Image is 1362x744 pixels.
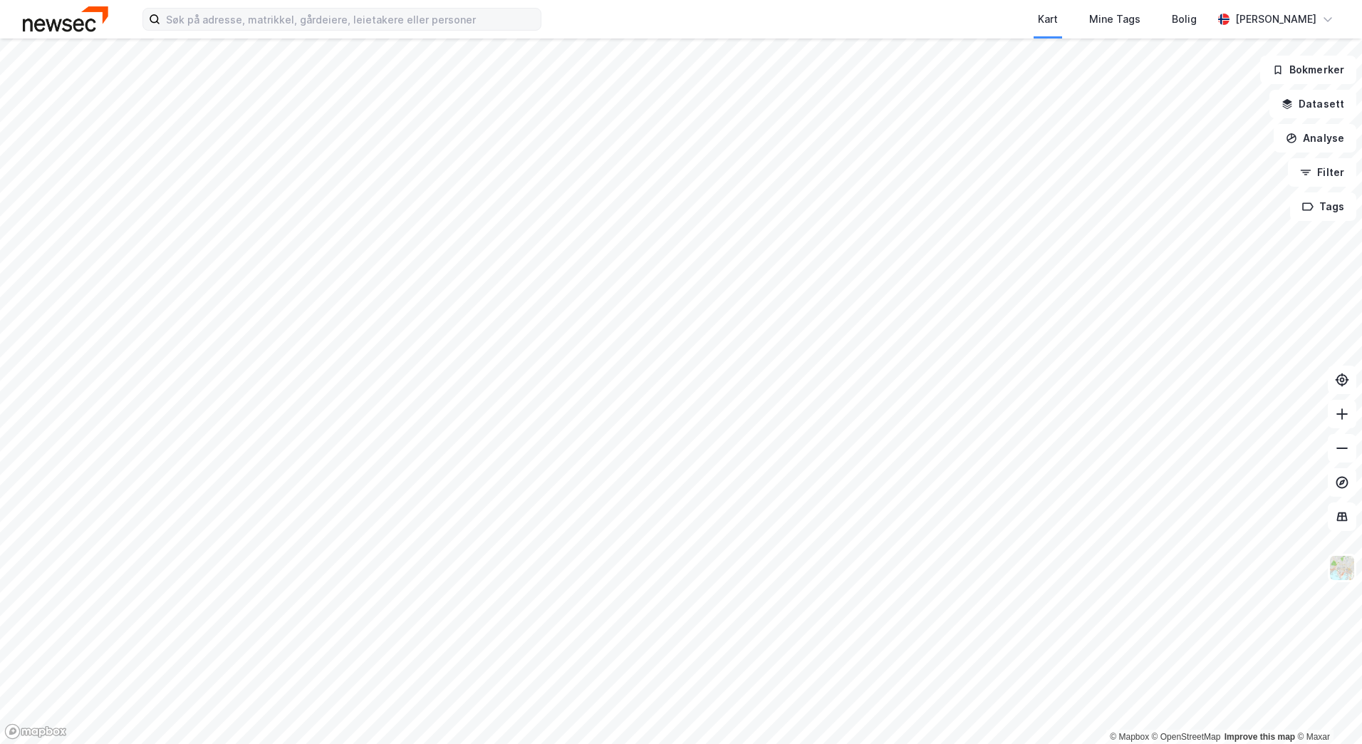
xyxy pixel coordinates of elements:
img: newsec-logo.f6e21ccffca1b3a03d2d.png [23,6,108,31]
div: Kart [1038,11,1058,28]
div: Kontrollprogram for chat [1291,676,1362,744]
input: Søk på adresse, matrikkel, gårdeiere, leietakere eller personer [160,9,541,30]
div: Mine Tags [1089,11,1140,28]
div: [PERSON_NAME] [1235,11,1316,28]
div: Bolig [1172,11,1197,28]
iframe: Chat Widget [1291,676,1362,744]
